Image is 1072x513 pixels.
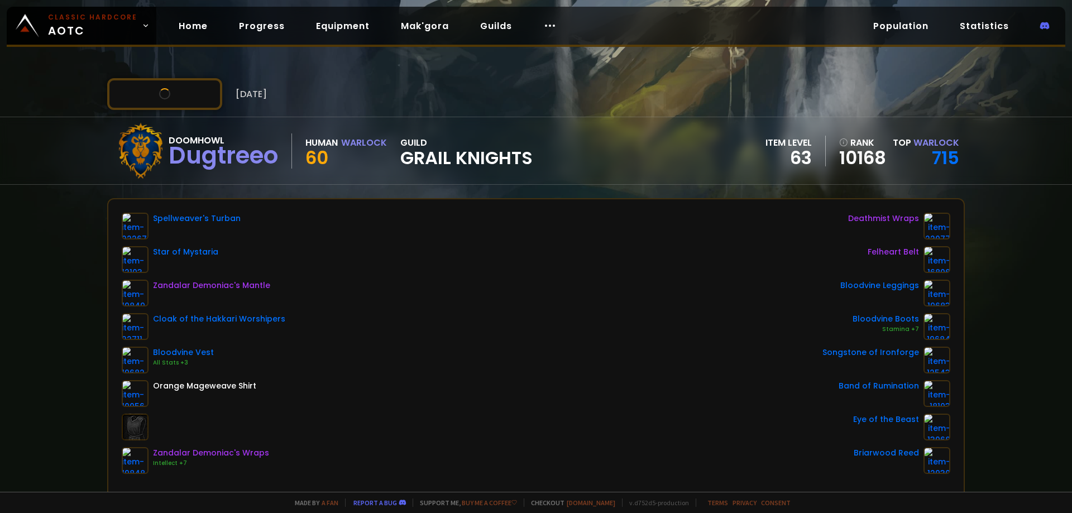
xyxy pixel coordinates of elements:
[840,280,919,291] div: Bloodvine Leggings
[400,150,533,166] span: Grail Knights
[951,15,1018,37] a: Statistics
[169,147,278,164] div: Dugtreeo
[48,12,137,22] small: Classic Hardcore
[7,7,156,45] a: Classic HardcoreAOTC
[853,313,919,325] div: Bloodvine Boots
[471,15,521,37] a: Guilds
[707,498,728,507] a: Terms
[170,15,217,37] a: Home
[839,380,919,392] div: Band of Rumination
[122,313,149,340] img: item-22711
[761,498,791,507] a: Consent
[236,87,267,101] span: [DATE]
[622,498,689,507] span: v. d752d5 - production
[305,136,338,150] div: Human
[923,313,950,340] img: item-19684
[853,414,919,425] div: Eye of the Beast
[122,213,149,239] img: item-22267
[462,498,517,507] a: Buy me a coffee
[923,447,950,474] img: item-12930
[923,347,950,373] img: item-12543
[868,246,919,258] div: Felheart Belt
[923,246,950,273] img: item-16806
[122,447,149,474] img: item-19848
[305,145,328,170] span: 60
[923,414,950,440] img: item-13968
[153,358,214,367] div: All Stats +3
[353,498,397,507] a: Report a bug
[169,133,278,147] div: Doomhowl
[524,498,615,507] span: Checkout
[153,280,270,291] div: Zandalar Demoniac's Mantle
[913,136,959,149] span: Warlock
[864,15,937,37] a: Population
[153,447,269,459] div: Zandalar Demoniac's Wraps
[822,347,919,358] div: Songstone of Ironforge
[153,347,214,358] div: Bloodvine Vest
[122,380,149,407] img: item-10056
[923,380,950,407] img: item-18103
[567,498,615,507] a: [DOMAIN_NAME]
[854,447,919,459] div: Briarwood Reed
[413,498,517,507] span: Support me,
[839,136,886,150] div: rank
[230,15,294,37] a: Progress
[839,150,886,166] a: 10168
[48,12,137,39] span: AOTC
[153,380,256,392] div: Orange Mageweave Shirt
[122,280,149,306] img: item-19849
[853,325,919,334] div: Stamina +7
[322,498,338,507] a: a fan
[392,15,458,37] a: Mak'gora
[733,498,757,507] a: Privacy
[923,213,950,239] img: item-22077
[848,213,919,224] div: Deathmist Wraps
[122,246,149,273] img: item-12103
[153,459,269,468] div: Intellect +7
[923,280,950,306] img: item-19683
[893,136,959,150] div: Top
[288,498,338,507] span: Made by
[153,313,285,325] div: Cloak of the Hakkari Worshipers
[107,78,222,110] button: Scan character
[400,136,533,166] div: guild
[765,136,812,150] div: item level
[932,145,959,170] a: 715
[153,246,218,258] div: Star of Mystaria
[122,347,149,373] img: item-19682
[153,213,241,224] div: Spellweaver's Turban
[341,136,387,150] div: Warlock
[307,15,379,37] a: Equipment
[765,150,812,166] div: 63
